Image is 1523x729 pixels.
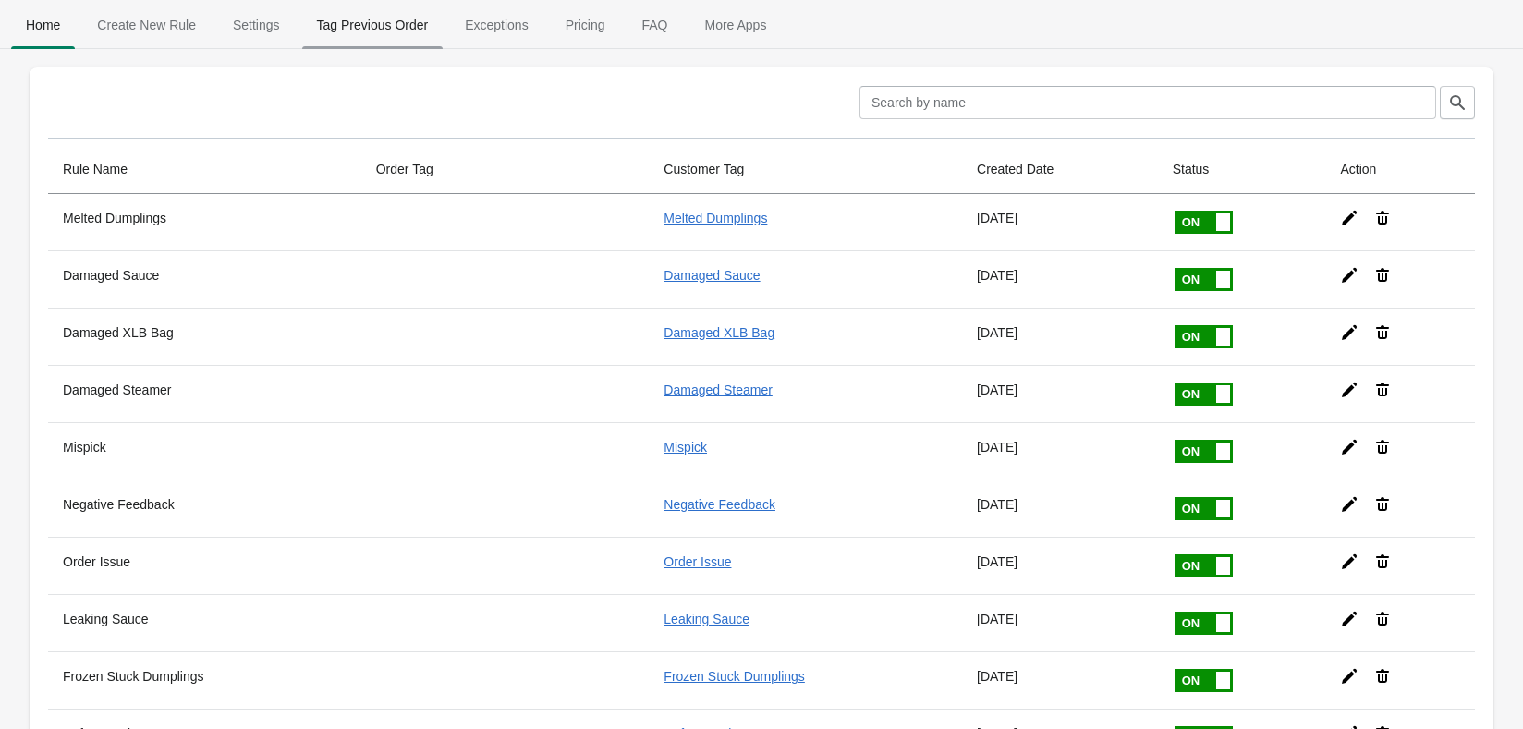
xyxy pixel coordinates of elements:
td: [DATE] [962,308,1158,365]
td: [DATE] [962,537,1158,594]
td: [DATE] [962,480,1158,537]
span: FAQ [627,8,682,42]
td: [DATE] [962,194,1158,250]
a: Negative Feedback [664,497,775,512]
th: Negative Feedback [48,480,361,537]
td: [DATE] [962,250,1158,308]
th: Damaged Steamer [48,365,361,422]
a: Damaged Sauce [664,268,760,283]
input: Search by name [859,86,1436,119]
th: Order Tag [361,145,650,194]
a: Melted Dumplings [664,211,767,225]
th: Action [1325,145,1475,194]
td: [DATE] [962,651,1158,709]
th: Customer Tag [649,145,962,194]
span: Home [11,8,75,42]
span: More Apps [689,8,781,42]
span: Tag Previous Order [302,8,444,42]
button: Settings [214,1,299,49]
th: Frozen Stuck Dumplings [48,651,361,709]
th: Mispick [48,422,361,480]
th: Leaking Sauce [48,594,361,651]
th: Created Date [962,145,1158,194]
a: Damaged XLB Bag [664,325,774,340]
a: Frozen Stuck Dumplings [664,669,805,684]
span: Settings [218,8,295,42]
th: Order Issue [48,537,361,594]
td: [DATE] [962,422,1158,480]
span: Pricing [551,8,620,42]
th: Status [1158,145,1326,194]
th: Rule Name [48,145,361,194]
th: Damaged XLB Bag [48,308,361,365]
td: [DATE] [962,594,1158,651]
a: Order Issue [664,554,731,569]
button: Home [7,1,79,49]
a: Mispick [664,440,707,455]
a: Leaking Sauce [664,612,749,626]
td: [DATE] [962,365,1158,422]
span: Create New Rule [82,8,211,42]
th: Melted Dumplings [48,194,361,250]
span: Exceptions [450,8,542,42]
button: Create_New_Rule [79,1,214,49]
th: Damaged Sauce [48,250,361,308]
a: Damaged Steamer [664,383,773,397]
